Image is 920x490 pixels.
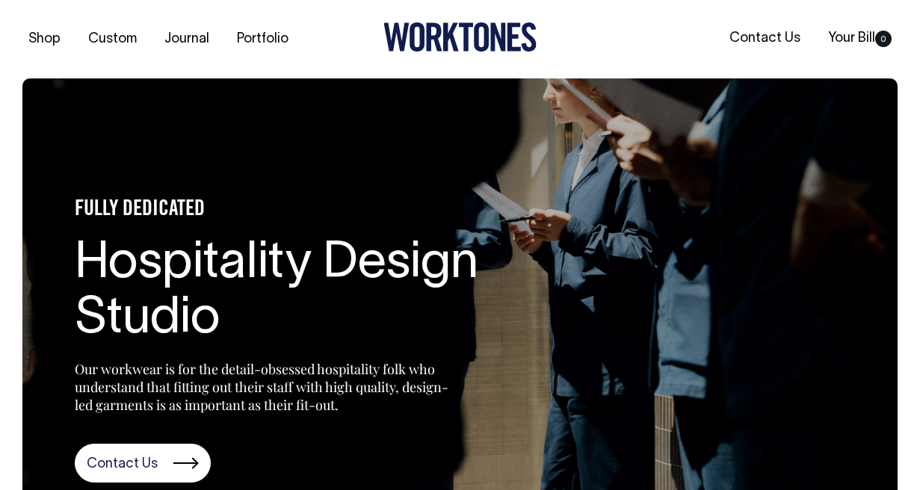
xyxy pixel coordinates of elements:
[75,444,211,483] a: Contact Us
[822,26,898,51] a: Your Bill0
[723,26,806,51] a: Contact Us
[22,27,67,52] a: Shop
[158,27,215,52] a: Journal
[75,199,523,222] h4: FULLY DEDICATED
[875,31,892,47] span: 0
[82,27,143,52] a: Custom
[75,237,523,349] h1: Hospitality Design Studio
[75,360,448,414] p: Our workwear is for the detail-obsessed hospitality folk who understand that fitting out their st...
[231,27,294,52] a: Portfolio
